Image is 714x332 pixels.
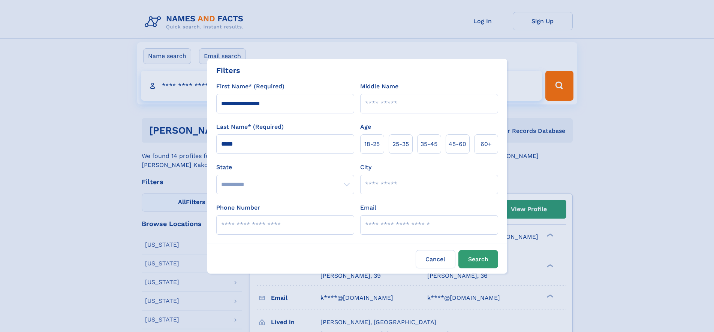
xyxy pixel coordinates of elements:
[364,140,380,149] span: 18‑25
[360,122,371,131] label: Age
[216,65,240,76] div: Filters
[360,203,376,212] label: Email
[216,203,260,212] label: Phone Number
[216,122,284,131] label: Last Name* (Required)
[360,82,398,91] label: Middle Name
[216,163,354,172] label: State
[458,250,498,268] button: Search
[480,140,492,149] span: 60+
[392,140,409,149] span: 25‑35
[449,140,466,149] span: 45‑60
[421,140,437,149] span: 35‑45
[360,163,371,172] label: City
[216,82,284,91] label: First Name* (Required)
[416,250,455,268] label: Cancel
